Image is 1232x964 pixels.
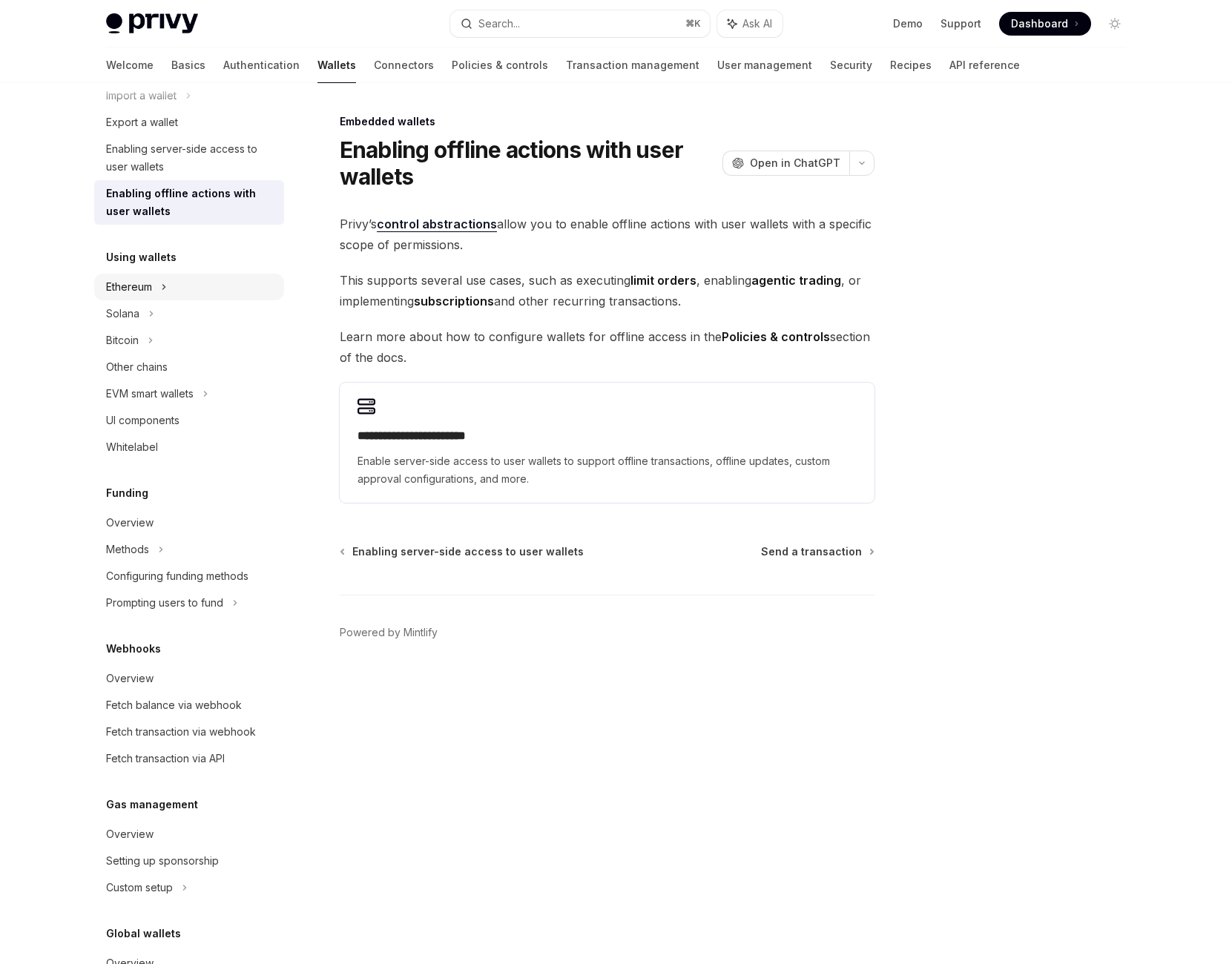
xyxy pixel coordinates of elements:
div: Setting up sponsorship [106,852,219,870]
a: Basics [171,47,205,83]
strong: limit orders [630,273,696,288]
h5: Funding [106,484,148,502]
a: Fetch balance via webhook [94,692,284,719]
span: Enabling server-side access to user wallets [352,544,584,559]
span: This supports several use cases, such as executing , enabling , or implementing and other recurri... [340,270,874,311]
a: Demo [893,16,923,31]
button: Ask AI [717,10,783,37]
a: **** **** **** **** ****Enable server-side access to user wallets to support offline transactions... [340,383,874,503]
div: Enabling offline actions with user wallets [106,185,275,220]
a: UI components [94,407,284,434]
div: Methods [106,541,149,558]
a: Overview [94,509,284,536]
a: Authentication [223,47,300,83]
button: Toggle dark mode [1103,12,1127,36]
div: Ethereum [106,278,152,296]
a: Setting up sponsorship [94,848,284,874]
button: Search...⌘K [450,10,710,37]
strong: Policies & controls [722,329,830,344]
span: Enable server-side access to user wallets to support offline transactions, offline updates, custo... [358,452,857,488]
a: Other chains [94,354,284,380]
div: Overview [106,825,154,843]
a: Powered by Mintlify [340,625,438,640]
a: Wallets [317,47,356,83]
h5: Using wallets [106,248,177,266]
span: Dashboard [1011,16,1068,31]
span: Open in ChatGPT [750,156,840,171]
a: Policies & controls [452,47,548,83]
div: Custom setup [106,879,173,897]
span: Send a transaction [761,544,862,559]
a: API reference [949,47,1020,83]
a: Dashboard [999,12,1091,36]
a: Recipes [890,47,932,83]
div: Configuring funding methods [106,567,248,585]
div: UI components [106,412,179,429]
div: Solana [106,305,139,323]
a: Whitelabel [94,434,284,460]
span: Ask AI [742,16,772,31]
a: Send a transaction [761,544,873,559]
h5: Global wallets [106,925,181,942]
a: Overview [94,821,284,848]
div: Fetch transaction via webhook [106,723,256,741]
a: Security [830,47,872,83]
a: Connectors [374,47,434,83]
a: Enabling server-side access to user wallets [94,136,284,180]
a: Support [941,16,981,31]
a: Enabling server-side access to user wallets [341,544,584,559]
a: Fetch transaction via API [94,745,284,772]
a: User management [717,47,812,83]
div: Bitcoin [106,331,139,349]
h5: Gas management [106,796,198,813]
a: control abstractions [377,217,497,232]
a: Fetch transaction via webhook [94,719,284,745]
div: Embedded wallets [340,114,874,129]
strong: subscriptions [414,294,494,308]
div: Fetch balance via webhook [106,696,242,714]
a: Transaction management [566,47,699,83]
div: Search... [478,15,520,33]
div: Whitelabel [106,438,158,456]
div: Export a wallet [106,113,178,131]
a: Enabling offline actions with user wallets [94,180,284,225]
button: Open in ChatGPT [722,151,849,176]
div: Overview [106,670,154,687]
a: Export a wallet [94,109,284,136]
span: Privy’s allow you to enable offline actions with user wallets with a specific scope of permissions. [340,214,874,255]
h1: Enabling offline actions with user wallets [340,136,717,190]
img: light logo [106,13,198,34]
div: Overview [106,514,154,532]
div: Fetch transaction via API [106,750,225,767]
div: Enabling server-side access to user wallets [106,140,275,176]
a: Configuring funding methods [94,563,284,590]
a: Overview [94,665,284,692]
span: ⌘ K [685,18,701,30]
strong: agentic trading [751,273,841,288]
div: Prompting users to fund [106,594,223,612]
div: EVM smart wallets [106,385,194,403]
span: Learn more about how to configure wallets for offline access in the section of the docs. [340,326,874,368]
h5: Webhooks [106,640,161,658]
a: Welcome [106,47,154,83]
div: Other chains [106,358,168,376]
